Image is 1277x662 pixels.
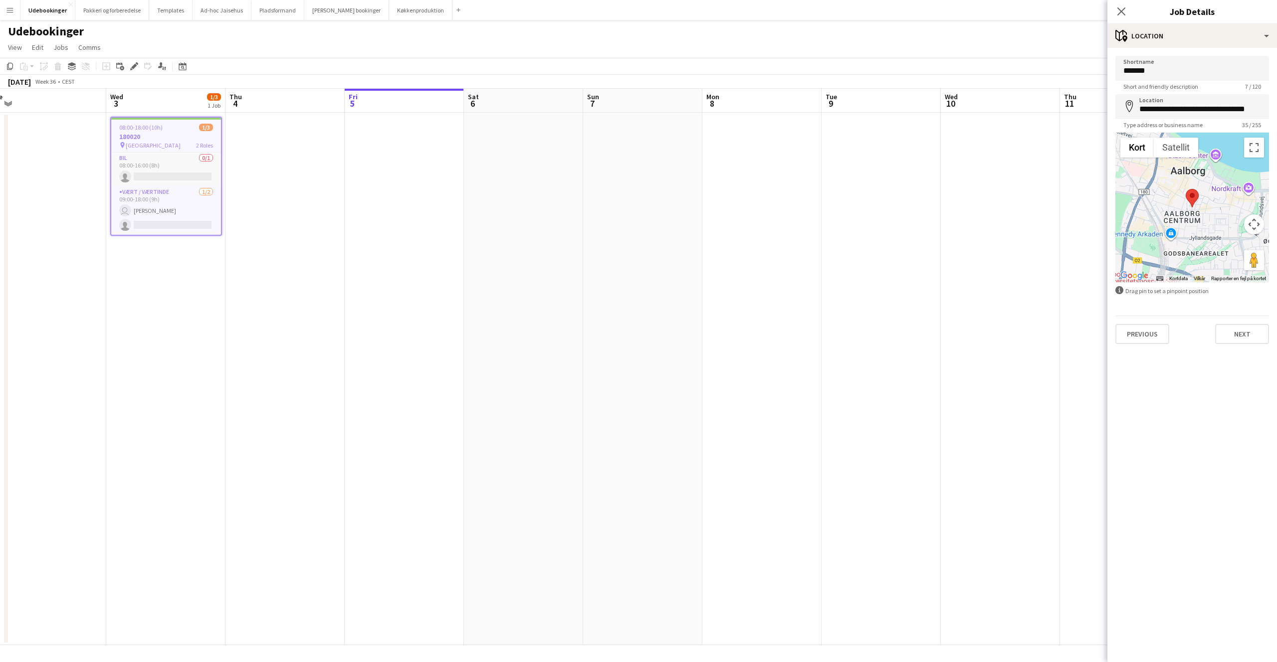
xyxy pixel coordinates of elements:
span: 10 [943,98,958,109]
button: Next [1215,324,1269,344]
app-job-card: 08:00-18:00 (10h)1/3180020 [GEOGRAPHIC_DATA]2 RolesBil0/108:00-16:00 (8h) Vært / Værtinde1/209:00... [110,117,222,236]
button: Kortdata [1169,275,1188,282]
span: Thu [1064,92,1076,101]
button: Vis satellitbilleder [1154,138,1198,158]
button: Tastaturgenveje [1156,275,1163,282]
span: Week 36 [33,78,58,85]
button: Pladsformand [251,0,304,20]
span: View [8,43,22,52]
app-card-role: Bil0/108:00-16:00 (8h) [111,153,221,186]
h1: Udebookinger [8,24,84,39]
button: Pakkeri og forberedelse [75,0,149,20]
div: Drag pin to set a pinpoint position [1115,286,1269,296]
span: Short and friendly description [1115,83,1206,90]
a: Comms [74,41,105,54]
button: Templates [149,0,193,20]
div: CEST [62,78,75,85]
button: Slå fuld skærm til/fra [1244,138,1264,158]
button: Udebookinger [20,0,75,20]
span: Sat [468,92,479,101]
span: 4 [228,98,242,109]
div: [DATE] [8,77,31,87]
span: 08:00-18:00 (10h) [119,124,163,131]
button: Styringselement til kortkamera [1244,214,1264,234]
span: 3 [109,98,123,109]
button: Køkkenproduktion [389,0,452,20]
span: Edit [32,43,43,52]
span: 8 [705,98,719,109]
a: Edit [28,41,47,54]
span: Fri [349,92,358,101]
app-card-role: Vært / Værtinde1/209:00-18:00 (9h) [PERSON_NAME] [111,186,221,235]
span: 7 / 120 [1237,83,1269,90]
span: 2 Roles [196,142,213,149]
span: 11 [1063,98,1076,109]
a: Vilkår (åbnes i en ny fane) [1194,276,1205,281]
a: View [4,41,26,54]
a: Åbn dette området i Google Maps (åbner i et nyt vindue) [1118,269,1151,282]
span: Jobs [53,43,68,52]
button: Træk Pegman hen på kortet for at åbne Street View [1244,250,1264,270]
span: Comms [78,43,101,52]
span: 7 [586,98,599,109]
span: 1/3 [199,124,213,131]
span: Sun [587,92,599,101]
button: Ad-hoc Jaisehus [193,0,251,20]
img: Google [1118,269,1151,282]
h3: Job Details [1107,5,1277,18]
span: Mon [706,92,719,101]
span: 9 [824,98,837,109]
span: Thu [229,92,242,101]
button: Previous [1115,324,1169,344]
span: Wed [945,92,958,101]
h3: 180020 [111,132,221,141]
div: 1 Job [208,102,220,109]
span: Tue [826,92,837,101]
span: [GEOGRAPHIC_DATA] [126,142,181,149]
span: 6 [466,98,479,109]
span: 1/3 [207,93,221,101]
a: Jobs [49,41,72,54]
span: Type address or business name [1115,121,1211,129]
div: Location [1107,24,1277,48]
button: [PERSON_NAME] bookinger [304,0,389,20]
span: 35 / 255 [1234,121,1269,129]
span: Wed [110,92,123,101]
a: Rapporter en fejl på kortet [1211,276,1266,281]
button: Vis vejkort [1120,138,1154,158]
span: 5 [347,98,358,109]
